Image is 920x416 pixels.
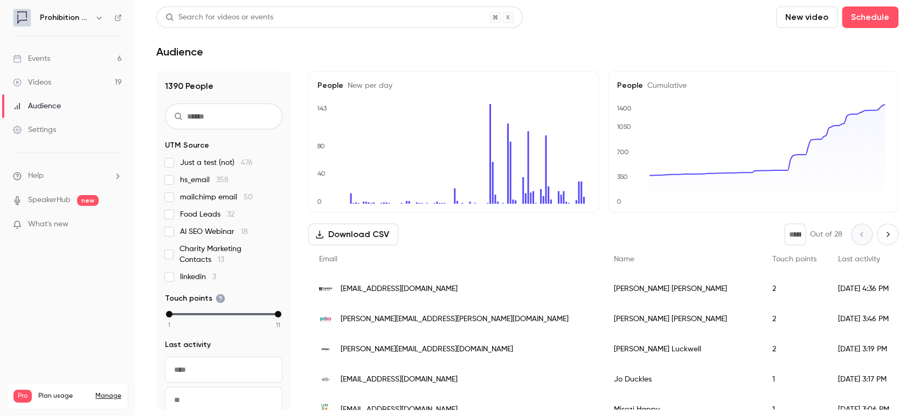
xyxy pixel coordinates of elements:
[319,313,332,325] img: pdsa.org.uk
[317,170,326,177] text: 40
[810,229,842,240] p: Out of 28
[13,170,122,182] li: help-dropdown-opener
[343,82,392,89] span: New per day
[617,148,629,156] text: 700
[827,304,904,334] div: [DATE] 3:46 PM
[603,364,762,394] div: Jo Duckles
[165,12,273,23] div: Search for videos or events
[643,82,687,89] span: Cumulative
[180,272,216,282] span: linkedin
[617,105,632,112] text: 1400
[319,403,332,416] img: letsdogoodzambia.com
[13,53,50,64] div: Events
[827,334,904,364] div: [DATE] 3:19 PM
[13,390,32,403] span: Pro
[317,80,590,91] h5: People
[276,320,280,330] span: 11
[241,159,253,167] span: 476
[617,173,628,181] text: 350
[341,344,513,355] span: [PERSON_NAME][EMAIL_ADDRESS][DOMAIN_NAME]
[227,211,234,218] span: 32
[762,274,827,304] div: 2
[180,175,229,185] span: hs_email
[165,293,225,304] span: Touch points
[617,80,890,91] h5: People
[165,80,282,93] h1: 1390 People
[319,343,332,356] img: inhope.uk
[827,274,904,304] div: [DATE] 4:36 PM
[180,226,248,237] span: AI SEO Webinar
[842,6,898,28] button: Schedule
[180,192,253,203] span: mailchimp email
[319,376,332,383] img: brookes.ac.uk
[13,9,31,26] img: Prohibition PR
[244,193,253,201] span: 50
[180,209,234,220] span: Food Leads
[212,273,216,281] span: 3
[317,142,325,150] text: 80
[838,255,880,263] span: Last activity
[77,195,99,206] span: new
[166,311,172,317] div: min
[617,123,631,130] text: 1050
[317,198,322,205] text: 0
[28,219,68,230] span: What's new
[319,255,337,263] span: Email
[180,157,253,168] span: Just a test (not)
[319,282,332,295] img: cumbriawildlifetrust.org.uk
[341,283,458,295] span: [EMAIL_ADDRESS][DOMAIN_NAME]
[13,101,61,112] div: Audience
[38,392,89,400] span: Plan usage
[776,6,838,28] button: New video
[179,244,282,265] span: Charity Marketing Contacts
[827,364,904,394] div: [DATE] 3:17 PM
[168,320,170,330] span: 1
[275,311,281,317] div: max
[95,392,121,400] a: Manage
[877,224,898,245] button: Next page
[603,274,762,304] div: [PERSON_NAME] [PERSON_NAME]
[216,176,229,184] span: 358
[772,255,817,263] span: Touch points
[28,195,71,206] a: SpeakerHub
[762,304,827,334] div: 2
[218,256,224,264] span: 13
[13,124,56,135] div: Settings
[13,77,51,88] div: Videos
[614,255,634,263] span: Name
[341,374,458,385] span: [EMAIL_ADDRESS][DOMAIN_NAME]
[341,404,458,415] span: [EMAIL_ADDRESS][DOMAIN_NAME]
[341,314,569,325] span: [PERSON_NAME][EMAIL_ADDRESS][PERSON_NAME][DOMAIN_NAME]
[603,334,762,364] div: [PERSON_NAME] Luckwell
[109,220,122,230] iframe: Noticeable Trigger
[308,224,398,245] button: Download CSV
[617,198,621,205] text: 0
[28,170,44,182] span: Help
[165,140,209,151] span: UTM Source
[165,339,211,350] span: Last activity
[762,334,827,364] div: 2
[603,304,762,334] div: [PERSON_NAME] [PERSON_NAME]
[317,105,327,112] text: 143
[762,364,827,394] div: 1
[241,228,248,235] span: 18
[40,12,91,23] h6: Prohibition PR
[156,45,203,58] h1: Audience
